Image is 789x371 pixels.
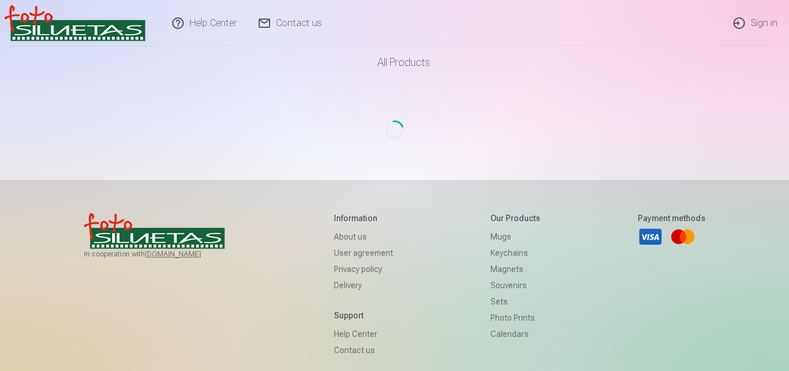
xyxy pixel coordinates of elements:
[638,212,706,224] h5: Payment methods
[334,261,393,277] a: Privacy policy
[490,277,540,293] a: Souvenirs
[490,229,540,245] a: Mugs
[490,326,540,342] a: Calendars
[490,310,540,326] a: Photo prints
[490,245,540,261] a: Keychains
[334,310,393,321] h5: Support
[345,46,444,79] a: All products
[334,277,393,293] a: Delivery
[334,326,393,342] a: Help Center
[334,229,393,245] a: About us
[490,212,540,224] h5: Our products
[490,293,540,310] a: Sets
[334,245,393,261] a: User agreement
[490,261,540,277] a: Magnets
[84,249,237,259] span: In cooperation with
[334,212,393,224] h5: Information
[638,224,663,249] a: Visa
[145,249,229,259] a: [DOMAIN_NAME]
[334,342,393,358] a: Contact us
[670,224,696,249] a: Mastercard
[5,5,146,42] img: /v1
